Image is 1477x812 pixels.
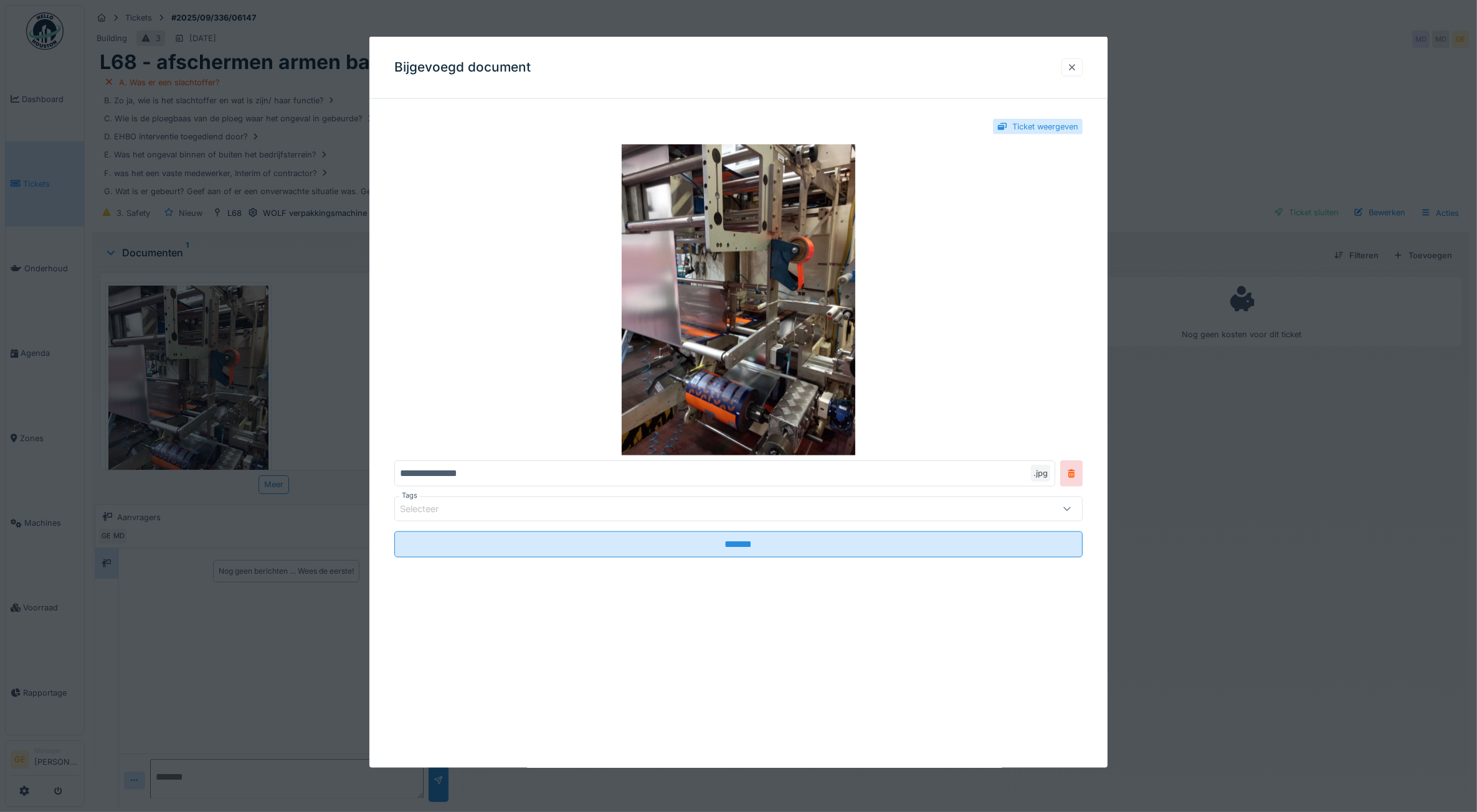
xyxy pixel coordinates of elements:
div: .jpg [1031,465,1050,482]
div: Ticket weergeven [1012,121,1078,133]
img: 915dce95-974f-4f01-be2b-63522b92e7db-20250904_133221.jpg [394,144,1083,455]
h3: Bijgevoegd document [394,60,531,75]
label: Tags [399,490,420,501]
div: Selecteer [400,502,456,516]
